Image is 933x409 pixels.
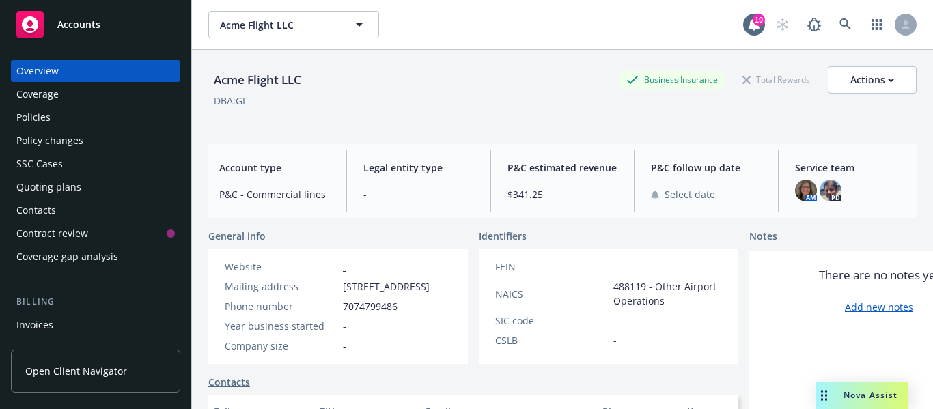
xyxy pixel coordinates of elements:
div: Year business started [225,319,337,333]
a: SSC Cases [11,153,180,175]
span: - [343,319,346,333]
span: Service team [795,160,906,175]
a: Policy changes [11,130,180,152]
a: Coverage gap analysis [11,246,180,268]
span: Account type [219,160,330,175]
span: Acme Flight LLC [220,18,338,32]
a: Billing updates [11,337,180,359]
button: Acme Flight LLC [208,11,379,38]
span: Select date [665,187,715,201]
a: Switch app [863,11,891,38]
div: Company size [225,339,337,353]
a: Contacts [11,199,180,221]
img: photo [795,180,817,201]
a: Quoting plans [11,176,180,198]
a: Search [832,11,859,38]
span: P&C estimated revenue [507,160,618,175]
a: Start snowing [769,11,796,38]
button: Nova Assist [816,382,908,409]
div: SIC code [495,313,608,328]
div: Mailing address [225,279,337,294]
div: FEIN [495,259,608,274]
span: - [613,333,617,348]
span: - [343,339,346,353]
div: Website [225,259,337,274]
a: Add new notes [845,300,913,314]
span: $341.25 [507,187,618,201]
div: Quoting plans [16,176,81,198]
span: P&C follow up date [651,160,762,175]
span: - [613,313,617,328]
span: Open Client Navigator [25,364,127,378]
div: Coverage gap analysis [16,246,118,268]
span: Nova Assist [844,389,897,401]
span: - [363,187,474,201]
div: 19 [753,14,765,26]
a: Contract review [11,223,180,244]
div: Contract review [16,223,88,244]
div: Billing [11,295,180,309]
div: Overview [16,60,59,82]
a: Report a Bug [800,11,828,38]
a: - [343,260,346,273]
div: Drag to move [816,382,833,409]
a: Coverage [11,83,180,105]
div: Billing updates [16,337,85,359]
div: NAICS [495,287,608,301]
span: [STREET_ADDRESS] [343,279,430,294]
div: Invoices [16,314,53,336]
span: P&C - Commercial lines [219,187,330,201]
a: Policies [11,107,180,128]
div: Actions [850,67,894,93]
div: Policy changes [16,130,83,152]
span: General info [208,229,266,243]
span: 7074799486 [343,299,398,313]
div: Phone number [225,299,337,313]
a: Overview [11,60,180,82]
button: Actions [828,66,917,94]
div: SSC Cases [16,153,63,175]
div: Contacts [16,199,56,221]
span: Notes [749,229,777,245]
a: Accounts [11,5,180,44]
div: Total Rewards [736,71,817,88]
div: Acme Flight LLC [208,71,307,89]
span: Legal entity type [363,160,474,175]
div: Business Insurance [619,71,725,88]
span: Identifiers [479,229,527,243]
div: Policies [16,107,51,128]
div: CSLB [495,333,608,348]
a: Contacts [208,375,250,389]
div: DBA: GL [214,94,247,108]
span: - [613,259,617,274]
img: photo [820,180,841,201]
span: Accounts [57,19,100,30]
span: 488119 - Other Airport Operations [613,279,722,308]
div: Coverage [16,83,59,105]
a: Invoices [11,314,180,336]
